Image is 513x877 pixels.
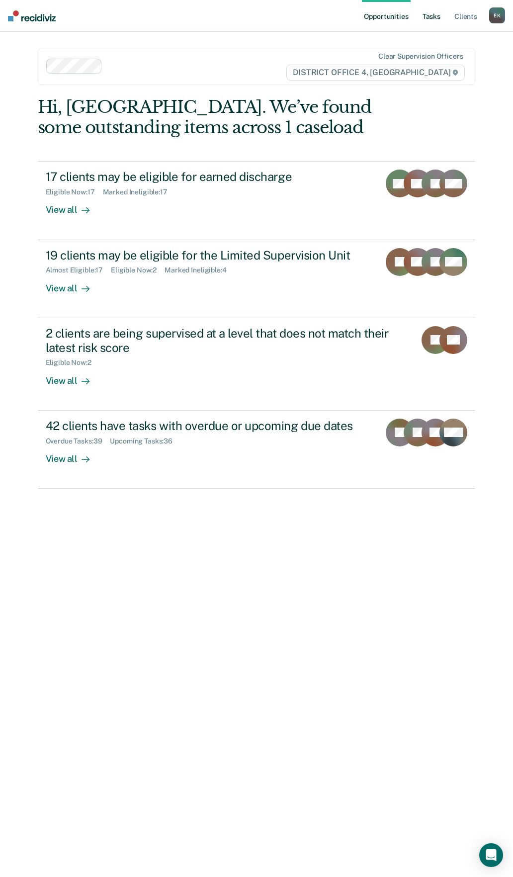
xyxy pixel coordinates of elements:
[111,266,165,274] div: Eligible Now : 2
[378,52,463,61] div: Clear supervision officers
[489,7,505,23] div: E K
[46,358,99,367] div: Eligible Now : 2
[46,170,372,184] div: 17 clients may be eligible for earned discharge
[489,7,505,23] button: EK
[38,411,476,489] a: 42 clients have tasks with overdue or upcoming due datesOverdue Tasks:39Upcoming Tasks:36View all
[46,248,372,263] div: 19 clients may be eligible for the Limited Supervision Unit
[46,437,110,445] div: Overdue Tasks : 39
[8,10,56,21] img: Recidiviz
[479,843,503,867] div: Open Intercom Messenger
[46,445,101,464] div: View all
[46,188,103,196] div: Eligible Now : 17
[38,97,388,138] div: Hi, [GEOGRAPHIC_DATA]. We’ve found some outstanding items across 1 caseload
[46,266,111,274] div: Almost Eligible : 17
[38,161,476,240] a: 17 clients may be eligible for earned dischargeEligible Now:17Marked Ineligible:17View all
[46,274,101,294] div: View all
[38,318,476,411] a: 2 clients are being supervised at a level that does not match their latest risk scoreEligible Now...
[46,367,101,386] div: View all
[286,65,465,81] span: DISTRICT OFFICE 4, [GEOGRAPHIC_DATA]
[46,419,372,433] div: 42 clients have tasks with overdue or upcoming due dates
[46,326,395,355] div: 2 clients are being supervised at a level that does not match their latest risk score
[165,266,234,274] div: Marked Ineligible : 4
[38,240,476,318] a: 19 clients may be eligible for the Limited Supervision UnitAlmost Eligible:17Eligible Now:2Marked...
[110,437,180,445] div: Upcoming Tasks : 36
[46,196,101,216] div: View all
[103,188,175,196] div: Marked Ineligible : 17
